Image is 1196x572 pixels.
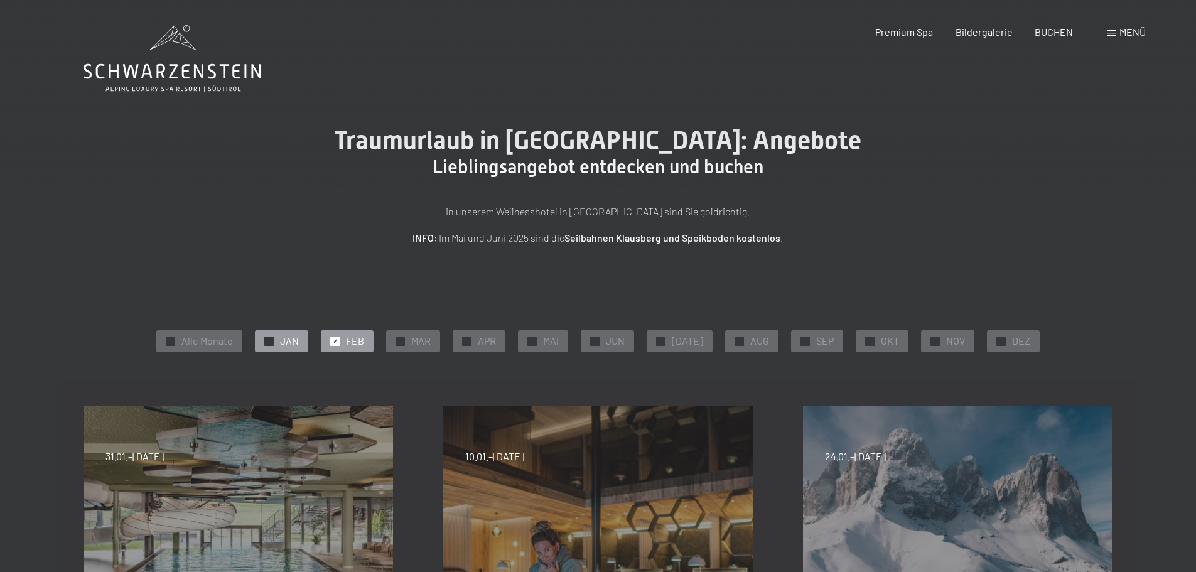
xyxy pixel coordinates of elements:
[956,26,1013,38] a: Bildergalerie
[168,337,173,345] span: ✓
[398,337,403,345] span: ✓
[412,232,434,244] strong: INFO
[105,450,164,463] span: 31.01.–[DATE]
[1012,334,1030,348] span: DEZ
[433,156,763,178] span: Lieblingsangebot entdecken und buchen
[478,334,496,348] span: APR
[803,337,808,345] span: ✓
[411,334,431,348] span: MAR
[543,334,559,348] span: MAI
[267,337,272,345] span: ✓
[1119,26,1146,38] span: Menü
[672,334,703,348] span: [DATE]
[335,126,861,155] span: Traumurlaub in [GEOGRAPHIC_DATA]: Angebote
[933,337,938,345] span: ✓
[333,337,338,345] span: ✓
[825,450,886,463] span: 24.01.–[DATE]
[284,203,912,220] p: In unserem Wellnesshotel in [GEOGRAPHIC_DATA] sind Sie goldrichtig.
[284,230,912,246] p: : Im Mai und Juni 2025 sind die .
[1035,26,1073,38] a: BUCHEN
[816,334,834,348] span: SEP
[881,334,899,348] span: OKT
[465,337,470,345] span: ✓
[346,334,364,348] span: FEB
[737,337,742,345] span: ✓
[181,334,233,348] span: Alle Monate
[868,337,873,345] span: ✓
[659,337,664,345] span: ✓
[280,334,299,348] span: JAN
[750,334,769,348] span: AUG
[593,337,598,345] span: ✓
[999,337,1004,345] span: ✓
[465,450,524,463] span: 10.01.–[DATE]
[530,337,535,345] span: ✓
[946,334,965,348] span: NOV
[875,26,933,38] a: Premium Spa
[606,334,625,348] span: JUN
[564,232,780,244] strong: Seilbahnen Klausberg und Speikboden kostenlos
